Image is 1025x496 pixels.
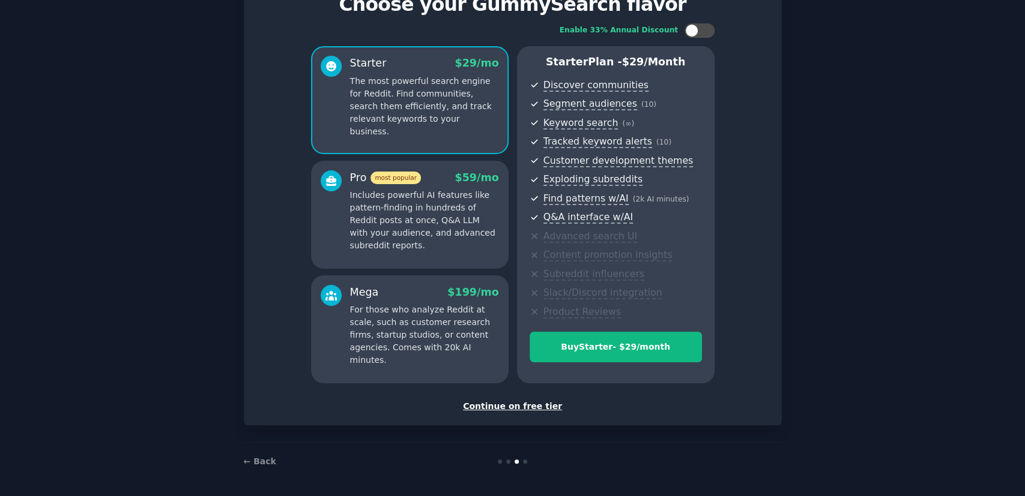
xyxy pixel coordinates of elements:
span: ( ∞ ) [622,119,634,128]
span: Slack/Discord integration [543,287,662,299]
div: Starter [350,56,387,71]
span: Product Reviews [543,306,621,318]
p: For those who analyze Reddit at scale, such as customer research firms, startup studios, or conte... [350,303,499,366]
span: $ 29 /mo [455,57,498,69]
span: most popular [370,172,421,184]
span: Customer development themes [543,155,694,167]
span: $ 199 /mo [447,286,498,298]
span: Subreddit influencers [543,268,644,281]
span: Discover communities [543,79,649,92]
span: Q&A interface w/AI [543,211,633,224]
span: Advanced search UI [543,230,637,243]
span: Content promotion insights [543,249,673,261]
span: $ 29 /month [622,56,686,68]
span: Segment audiences [543,98,637,110]
span: Exploding subreddits [543,173,643,186]
div: Buy Starter - $ 29 /month [530,341,701,353]
span: ( 10 ) [656,138,671,146]
div: Mega [350,285,379,300]
div: Continue on free tier [256,400,769,413]
span: Tracked keyword alerts [543,136,652,148]
button: BuyStarter- $29/month [530,332,702,362]
span: Keyword search [543,117,618,130]
span: Find patterns w/AI [543,193,629,205]
div: Pro [350,170,421,185]
span: ( 2k AI minutes ) [633,195,689,203]
p: The most powerful search engine for Reddit. Find communities, search them efficiently, and track ... [350,75,499,138]
p: Includes powerful AI features like pattern-finding in hundreds of Reddit posts at once, Q&A LLM w... [350,189,499,252]
span: ( 10 ) [641,100,656,109]
p: Starter Plan - [530,55,702,70]
a: ← Back [244,456,276,466]
span: $ 59 /mo [455,172,498,184]
div: Enable 33% Annual Discount [560,25,679,36]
